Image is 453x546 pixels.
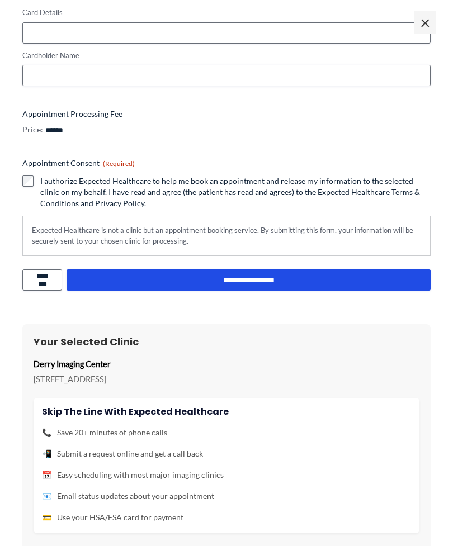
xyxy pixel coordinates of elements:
input: Appointment Processing Fee Price [45,126,124,135]
li: Submit a request online and get a call back [42,447,411,461]
li: Use your HSA/FSA card for payment [42,510,411,525]
label: I authorize Expected Healthcare to help me book an appointment and release my information to the ... [40,175,431,209]
label: Price: [22,124,43,135]
iframe: Secure card payment input frame [30,28,423,37]
label: Appointment Processing Fee [22,108,431,120]
li: Save 20+ minutes of phone calls [42,425,411,440]
li: Email status updates about your appointment [42,489,411,504]
h4: Skip the line with Expected Healthcare [42,406,411,417]
p: Derry Imaging Center [34,357,419,372]
span: 📅 [42,468,51,482]
span: 📞 [42,425,51,440]
div: Expected Healthcare is not a clinic but an appointment booking service. By submitting this form, ... [22,216,431,255]
label: Card Details [22,7,431,18]
label: Cardholder Name [22,50,431,61]
span: 📲 [42,447,51,461]
span: (Required) [103,159,135,168]
h3: Your Selected Clinic [34,335,419,348]
li: Easy scheduling with most major imaging clinics [42,468,411,482]
span: 💳 [42,510,51,525]
legend: Appointment Consent [22,158,135,169]
span: 📧 [42,489,51,504]
span: × [414,11,436,34]
p: [STREET_ADDRESS] [34,372,419,387]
